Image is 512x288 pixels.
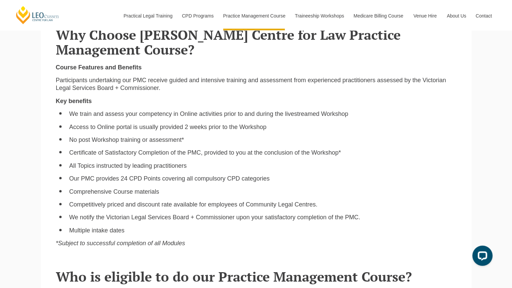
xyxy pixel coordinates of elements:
a: Contact [471,1,497,30]
li: We notify the Victorian Legal Services Board + Commissioner upon your satisfactory completion of ... [69,214,456,221]
a: Practice Management Course [218,1,290,30]
li: Access to Online portal is usually provided 2 weeks prior to the Workshop [69,123,456,131]
strong: Key benefits [56,98,92,104]
em: *Subject to successful completion of all Modules [56,240,185,247]
li: Multiple intake dates [69,227,456,234]
a: About Us [442,1,471,30]
li: Our PMC provides 24 CPD Points covering all compulsory CPD categories [69,175,456,183]
iframe: LiveChat chat widget [467,243,495,271]
a: Practical Legal Training [118,1,177,30]
a: CPD Programs [177,1,218,30]
li: No post Workshop training or assessment* [69,136,456,144]
h2: Who is eligible to do our Practice Management Course? [56,269,456,284]
a: Venue Hire [408,1,442,30]
p: Participants undertaking our PMC receive guided and intensive training and assessment from experi... [56,76,456,92]
li: Competitively priced and discount rate available for employees of Community Legal Centres. [69,201,456,209]
li: We train and assess your competency in Online activities prior to and during the livestreamed Wor... [69,110,456,118]
h2: Why Choose [PERSON_NAME] Centre for Law Practice Management Course? [56,27,456,57]
a: [PERSON_NAME] Centre for Law [15,5,60,25]
li: All Topics instructed by leading practitioners [69,162,456,170]
li: Comprehensive Course materials [69,188,456,196]
li: Certificate of Satisfactory Completion of the PMC, provided to you at the conclusion of the Works... [69,149,456,157]
a: Medicare Billing Course [348,1,408,30]
a: Traineeship Workshops [290,1,348,30]
strong: Course Features and Benefits [56,64,142,71]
